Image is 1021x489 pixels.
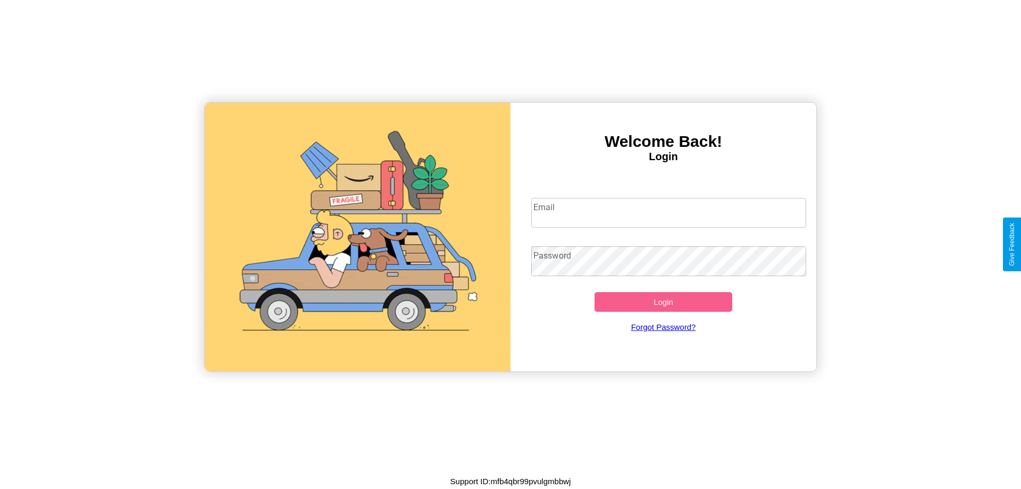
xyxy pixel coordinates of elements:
[510,132,816,151] h3: Welcome Back!
[1008,223,1016,266] div: Give Feedback
[205,103,510,371] img: gif
[595,292,732,312] button: Login
[526,312,801,342] a: Forgot Password?
[450,474,571,488] p: Support ID: mfb4qbr99pvulgmbbwj
[510,151,816,163] h4: Login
